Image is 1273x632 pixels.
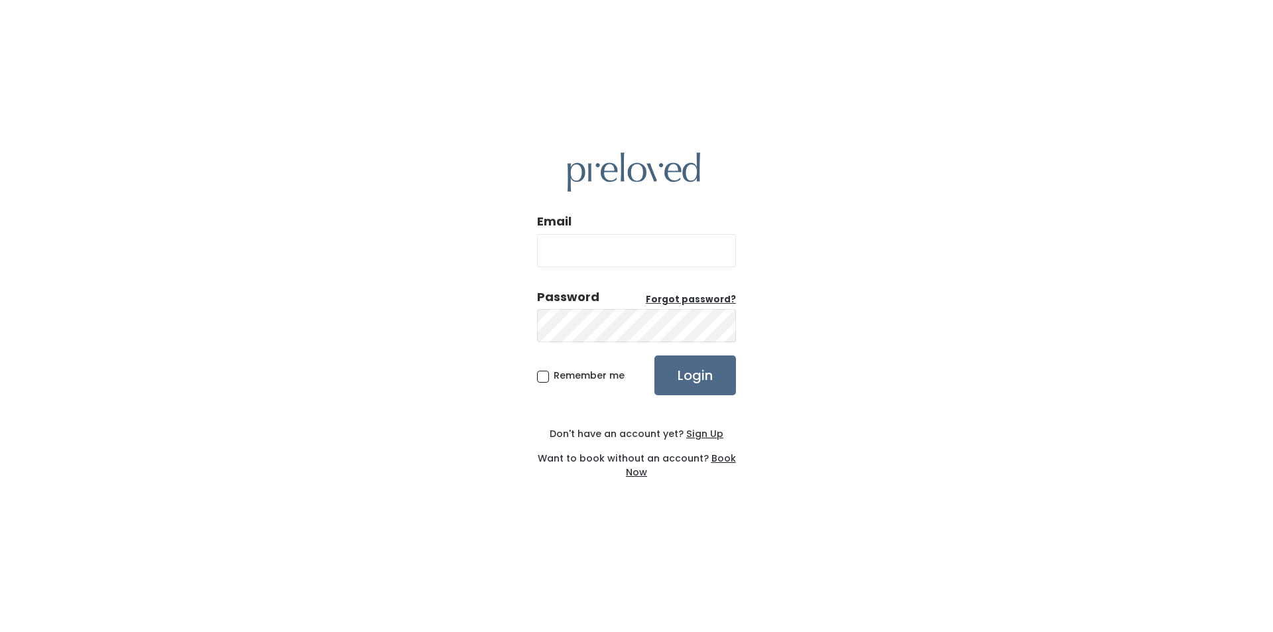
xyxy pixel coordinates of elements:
u: Sign Up [686,427,723,440]
input: Login [654,355,736,395]
div: Don't have an account yet? [537,427,736,441]
div: Password [537,288,599,306]
a: Book Now [626,452,736,479]
span: Remember me [554,369,625,382]
a: Sign Up [684,427,723,440]
div: Want to book without an account? [537,441,736,479]
label: Email [537,213,572,230]
a: Forgot password? [646,293,736,306]
img: preloved logo [568,153,700,192]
